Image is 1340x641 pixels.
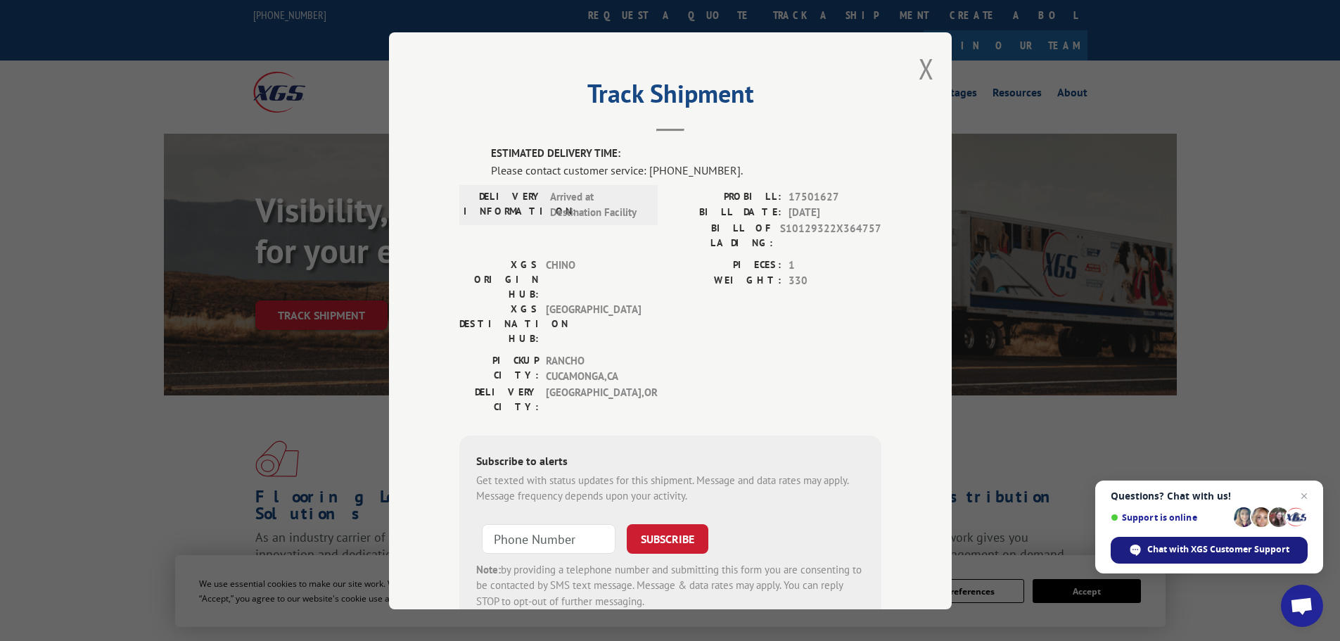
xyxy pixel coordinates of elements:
[546,301,641,345] span: [GEOGRAPHIC_DATA]
[491,146,881,162] label: ESTIMATED DELIVERY TIME:
[789,205,881,221] span: [DATE]
[1147,543,1289,556] span: Chat with XGS Customer Support
[546,353,641,384] span: RANCHO CUCAMONGA , CA
[464,189,543,220] label: DELIVERY INFORMATION:
[1296,488,1313,504] span: Close chat
[550,189,645,220] span: Arrived at Destination Facility
[670,257,781,273] label: PIECES:
[670,273,781,289] label: WEIGHT:
[670,189,781,205] label: PROBILL:
[1111,490,1308,502] span: Questions? Chat with us!
[476,452,864,472] div: Subscribe to alerts
[789,189,881,205] span: 17501627
[459,84,881,110] h2: Track Shipment
[459,384,539,414] label: DELIVERY CITY:
[670,205,781,221] label: BILL DATE:
[789,257,881,273] span: 1
[789,273,881,289] span: 330
[919,50,934,87] button: Close modal
[670,220,773,250] label: BILL OF LADING:
[1281,585,1323,627] div: Open chat
[1111,537,1308,564] div: Chat with XGS Customer Support
[459,257,539,301] label: XGS ORIGIN HUB:
[546,257,641,301] span: CHINO
[459,353,539,384] label: PICKUP CITY:
[546,384,641,414] span: [GEOGRAPHIC_DATA] , OR
[627,523,708,553] button: SUBSCRIBE
[476,561,864,609] div: by providing a telephone number and submitting this form you are consenting to be contacted by SM...
[1111,512,1229,523] span: Support is online
[780,220,881,250] span: S10129322X364757
[476,472,864,504] div: Get texted with status updates for this shipment. Message and data rates may apply. Message frequ...
[491,161,881,178] div: Please contact customer service: [PHONE_NUMBER].
[482,523,615,553] input: Phone Number
[476,562,501,576] strong: Note:
[459,301,539,345] label: XGS DESTINATION HUB:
